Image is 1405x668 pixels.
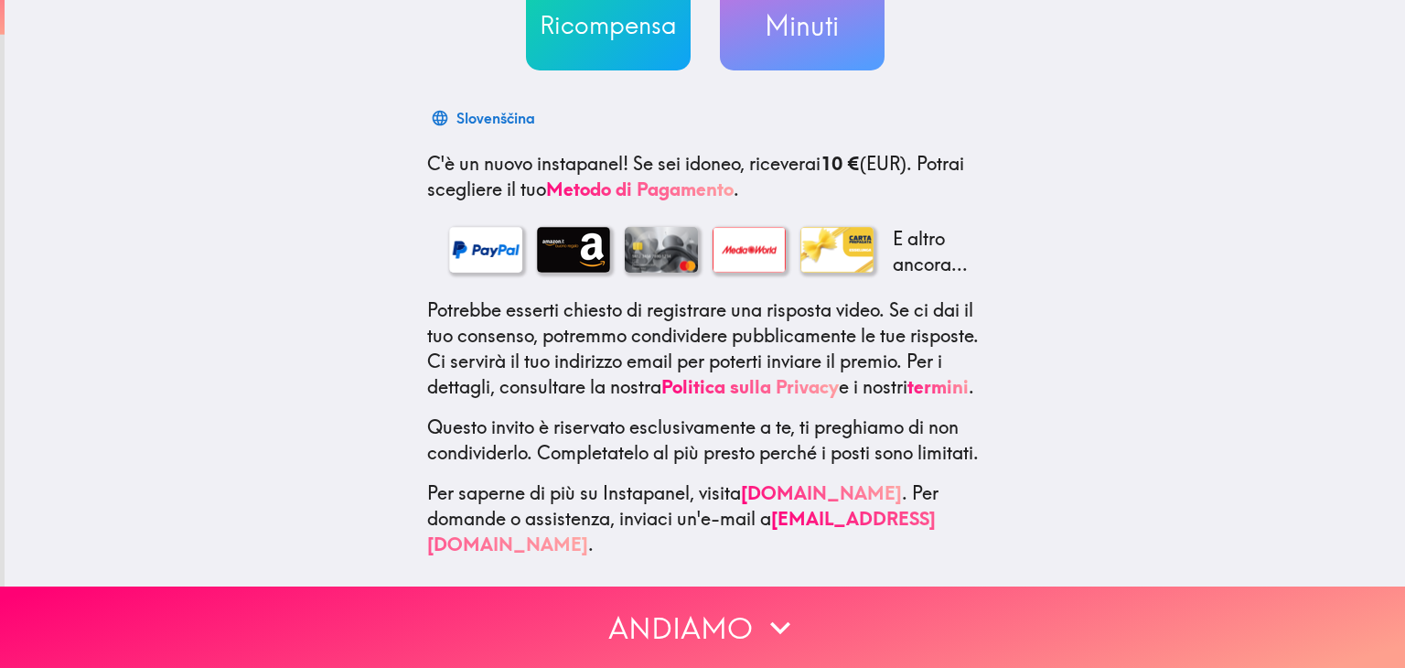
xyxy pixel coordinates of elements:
[741,481,902,504] a: [DOMAIN_NAME]
[427,415,983,466] p: Questo invito è riservato esclusivamente a te, ti preghiamo di non condividerlo. Completatelo al ...
[888,226,961,277] p: E altro ancora...
[427,297,983,400] p: Potrebbe esserti chiesto di registrare una risposta video. Se ci dai il tuo consenso, potremmo co...
[661,375,839,398] a: Politica sulla Privacy
[546,178,734,200] a: Metodo di Pagamento
[907,375,969,398] a: termini
[427,151,983,202] p: Se sei idoneo, riceverai (EUR) . Potrai scegliere il tuo .
[427,480,983,557] p: Per saperne di più su Instapanel, visita . Per domande o assistenza, inviaci un'e-mail a .
[526,8,691,43] h3: Ricompensa
[456,105,535,131] div: Slovenščina
[427,100,542,136] button: Slovenščina
[427,507,936,555] a: [EMAIL_ADDRESS][DOMAIN_NAME]
[427,152,628,175] span: C'è un nuovo instapanel!
[820,152,860,175] b: 10 €
[720,6,885,45] h3: Minuti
